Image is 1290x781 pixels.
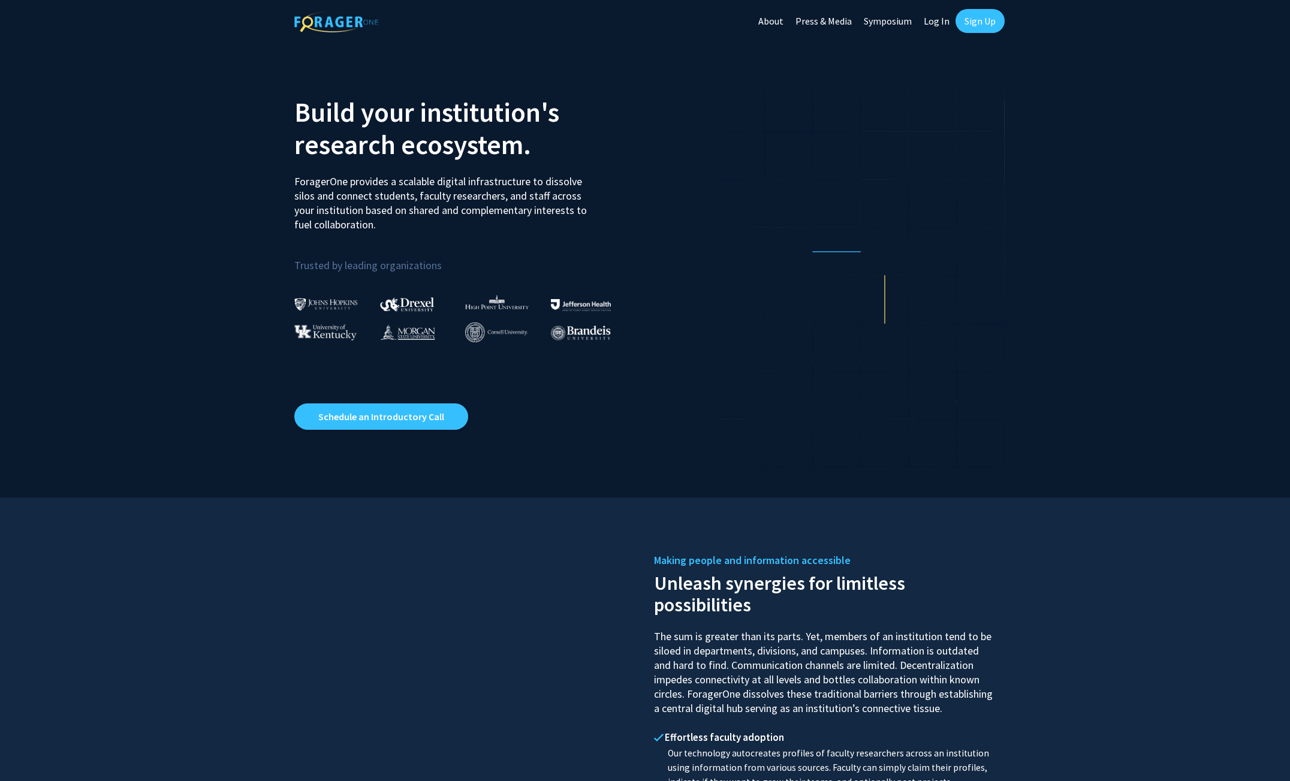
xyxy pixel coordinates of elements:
p: ForagerOne provides a scalable digital infrastructure to dissolve silos and connect students, fac... [294,165,595,232]
img: Cornell University [465,322,528,342]
h2: Unleash synergies for limitless possibilities [654,569,996,616]
h2: Build your institution's research ecosystem. [294,96,636,161]
img: Johns Hopkins University [294,298,358,310]
img: University of Kentucky [294,324,357,340]
a: Opens in a new tab [294,403,468,430]
a: Sign Up [956,9,1005,33]
img: Morgan State University [380,324,435,340]
h5: Making people and information accessible [654,551,996,569]
p: The sum is greater than its parts. Yet, members of an institution tend to be siloed in department... [654,619,996,716]
img: ForagerOne Logo [294,11,378,32]
img: Drexel University [380,297,434,311]
img: Brandeis University [551,325,611,340]
h4: Effortless faculty adoption [654,731,996,743]
img: Thomas Jefferson University [551,299,611,310]
img: High Point University [465,295,529,309]
p: Trusted by leading organizations [294,242,636,275]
